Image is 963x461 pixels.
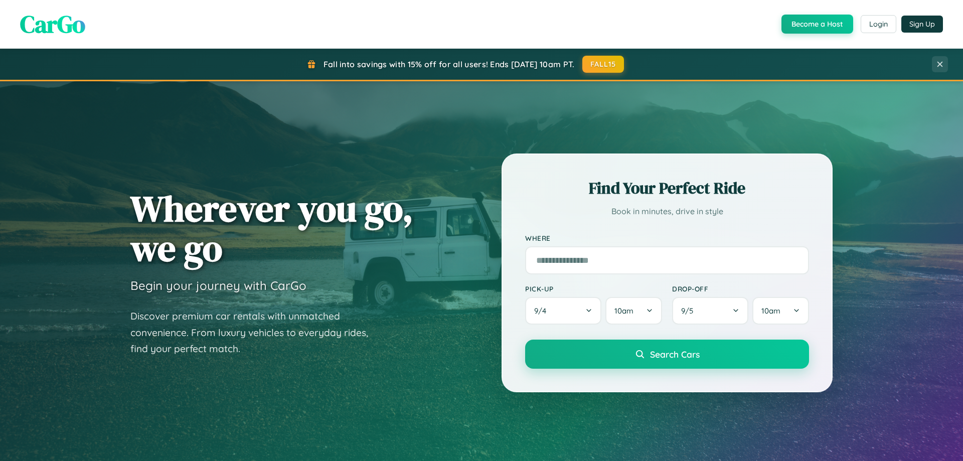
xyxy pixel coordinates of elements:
[525,340,809,369] button: Search Cars
[525,204,809,219] p: Book in minutes, drive in style
[130,278,306,293] h3: Begin your journey with CarGo
[761,306,780,316] span: 10am
[534,306,551,316] span: 9 / 4
[324,59,575,69] span: Fall into savings with 15% off for all users! Ends [DATE] 10am PT.
[525,234,809,242] label: Where
[130,189,413,268] h1: Wherever you go, we go
[525,284,662,293] label: Pick-up
[752,297,809,325] button: 10am
[781,15,853,34] button: Become a Host
[525,177,809,199] h2: Find Your Perfect Ride
[20,8,85,41] span: CarGo
[901,16,943,33] button: Sign Up
[861,15,896,33] button: Login
[672,297,748,325] button: 9/5
[672,284,809,293] label: Drop-off
[605,297,662,325] button: 10am
[582,56,624,73] button: FALL15
[525,297,601,325] button: 9/4
[681,306,698,316] span: 9 / 5
[650,349,700,360] span: Search Cars
[614,306,633,316] span: 10am
[130,308,381,357] p: Discover premium car rentals with unmatched convenience. From luxury vehicles to everyday rides, ...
